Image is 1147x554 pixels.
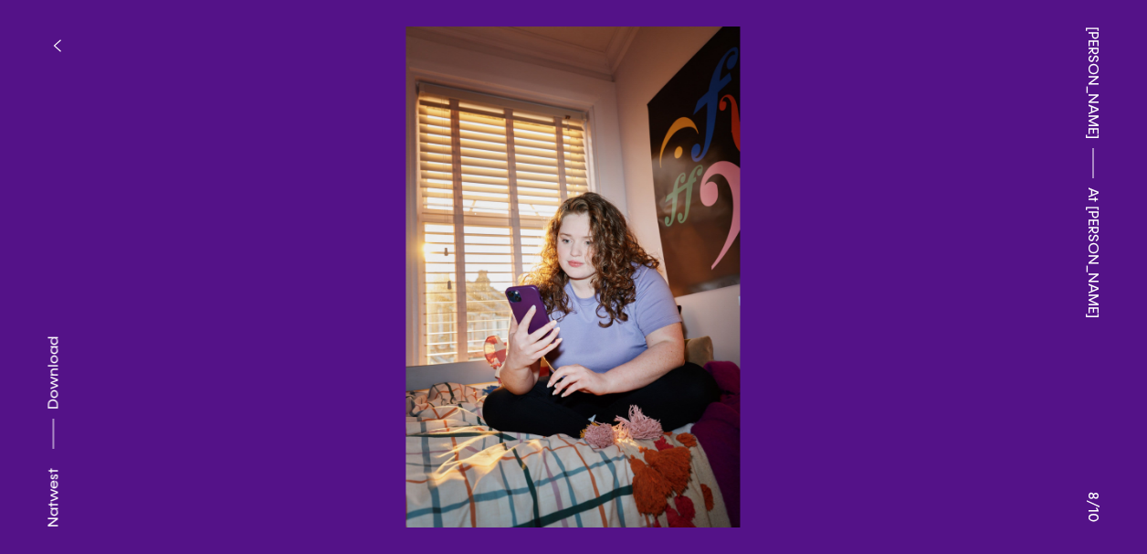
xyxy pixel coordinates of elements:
[42,468,64,527] div: Natwest
[1082,187,1104,318] span: At [PERSON_NAME]
[1082,27,1104,139] a: [PERSON_NAME]
[44,336,62,410] span: Download
[42,336,64,458] button: Download asset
